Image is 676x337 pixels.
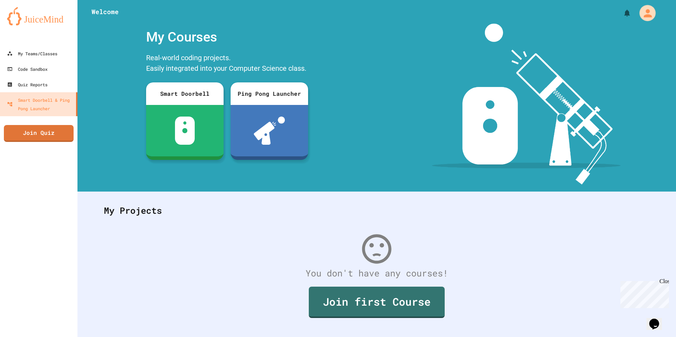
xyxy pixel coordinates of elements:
[7,80,48,89] div: Quiz Reports
[146,82,224,105] div: Smart Doorbell
[3,3,49,45] div: Chat with us now!Close
[309,287,445,318] a: Join first Course
[231,82,308,105] div: Ping Pong Launcher
[618,278,669,308] iframe: chat widget
[4,125,74,142] a: Join Quiz
[7,96,73,113] div: Smart Doorbell & Ping Pong Launcher
[97,267,657,280] div: You don't have any courses!
[97,197,657,224] div: My Projects
[7,65,48,73] div: Code Sandbox
[254,117,285,145] img: ppl-with-ball.png
[7,7,70,25] img: logo-orange.svg
[630,3,658,24] div: My Account
[432,24,621,185] img: banner-image-my-projects.png
[646,309,669,330] iframe: chat widget
[7,49,57,58] div: My Teams/Classes
[175,117,195,145] img: sdb-white.svg
[143,51,312,77] div: Real-world coding projects. Easily integrated into your Computer Science class.
[610,7,633,19] div: My Notifications
[143,24,312,51] div: My Courses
